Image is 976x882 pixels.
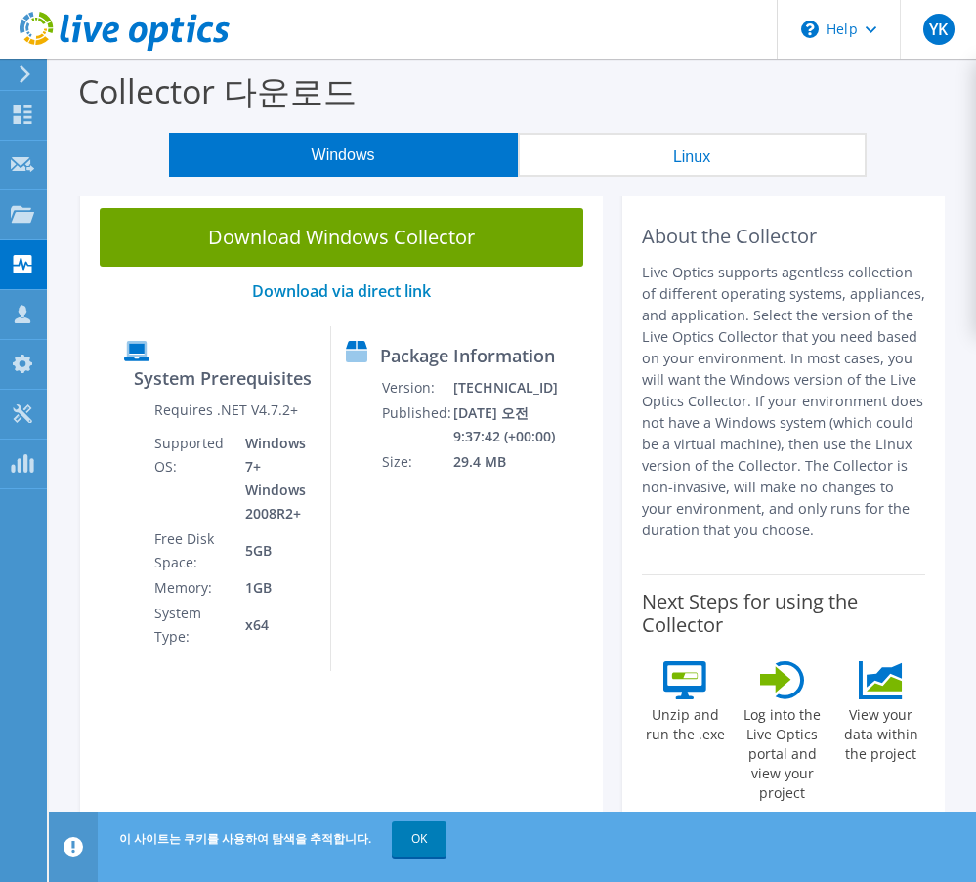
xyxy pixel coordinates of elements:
[518,133,867,177] button: Linux
[153,601,231,650] td: System Type:
[738,699,827,803] label: Log into the Live Optics portal and view your project
[642,590,925,637] label: Next Steps for using the Collector
[169,133,518,177] button: Windows
[380,346,555,365] label: Package Information
[923,14,955,45] span: YK
[100,208,583,267] a: Download Windows Collector
[452,449,559,475] td: 29.4 MB
[154,400,298,420] label: Requires .NET V4.7.2+
[392,821,446,857] a: OK
[381,400,452,449] td: Published:
[381,375,452,400] td: Version:
[153,431,231,526] td: Supported OS:
[231,601,316,650] td: x64
[231,431,316,526] td: Windows 7+ Windows 2008R2+
[452,375,559,400] td: [TECHNICAL_ID]
[134,368,312,388] label: System Prerequisites
[252,280,431,302] a: Download via direct link
[452,400,559,449] td: [DATE] 오전 9:37:42 (+00:00)
[153,575,231,601] td: Memory:
[836,699,925,764] label: View your data within the project
[642,262,925,541] p: Live Optics supports agentless collection of different operating systems, appliances, and applica...
[642,225,925,248] h2: About the Collector
[801,21,819,38] svg: \n
[231,575,316,601] td: 1GB
[381,449,452,475] td: Size:
[78,68,357,113] label: Collector 다운로드
[231,526,316,575] td: 5GB
[153,526,231,575] td: Free Disk Space:
[119,830,371,847] span: 이 사이트는 쿠키를 사용하여 탐색을 추적합니다.
[642,699,728,744] label: Unzip and run the .exe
